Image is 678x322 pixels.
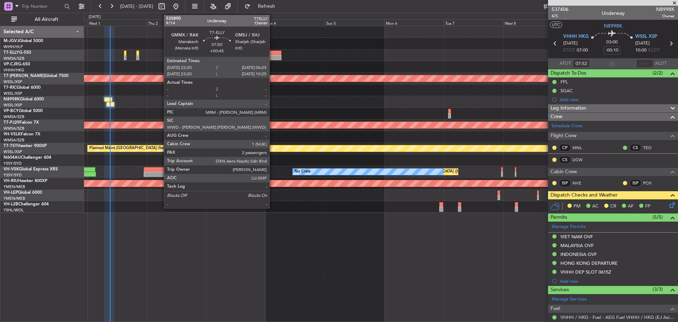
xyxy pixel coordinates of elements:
[4,121,19,125] span: T7-PJ29
[4,144,47,148] a: T7-TSTHawker 900XP
[4,109,19,113] span: VP-BCY
[610,203,616,210] span: CR
[552,123,582,130] a: Schedule Crew
[4,74,69,78] a: T7-[PERSON_NAME]Global 7500
[552,296,587,303] a: Manage Services
[4,167,58,171] a: VH-VSKGlobal Express XRS
[551,113,563,121] span: Crew
[559,179,571,187] div: ISP
[4,39,19,43] span: M-JGVJ
[559,144,571,152] div: CP
[147,19,206,26] div: Thu 2
[635,40,650,47] span: [DATE]
[653,213,663,221] span: (5/5)
[4,132,40,136] a: 9H-VSLKFalcon 7X
[4,44,23,49] a: WIHH/HLP
[573,59,590,68] input: --:--
[206,19,266,26] div: Fri 3
[653,286,663,293] span: (3/3)
[325,19,384,26] div: Sun 5
[4,161,22,166] a: YSSY/SYD
[560,260,618,266] div: HONG KONG DEPARTURE
[4,179,47,183] a: VH-RIUHawker 800XP
[653,69,663,77] span: (2/2)
[560,234,593,240] div: VIET NAM OVF
[552,6,569,13] span: 537406
[563,40,578,47] span: [DATE]
[559,60,571,67] span: ATOT
[572,180,588,186] a: NVE
[4,86,41,90] a: T7-RICGlobal 6000
[88,19,147,26] div: Wed 1
[563,47,575,54] span: ETOT
[266,19,325,26] div: Sat 4
[8,14,77,25] button: All Aircraft
[573,203,581,210] span: PM
[551,305,560,313] span: Fuel
[4,202,49,206] a: VH-L2BChallenger 604
[592,203,599,210] span: AC
[4,191,42,195] a: VH-LEPGlobal 6000
[630,179,641,187] div: ISP
[656,6,674,13] span: N8998K
[645,203,650,210] span: FP
[4,97,44,101] a: N8998KGlobal 6000
[635,47,647,54] span: 10:00
[89,14,101,20] div: [DATE]
[628,203,634,210] span: AF
[560,314,674,320] a: VHHH / HKG - Fuel - AEG Fuel VHHH / HKG (EJ Asia Only)
[241,1,284,12] button: Refresh
[559,156,571,164] div: CS
[252,4,281,9] span: Refresh
[4,68,24,73] a: VHHH/HKG
[4,156,21,160] span: N604AU
[572,145,588,151] a: MNL
[18,17,75,22] span: All Aircraft
[4,144,17,148] span: T7-TST
[563,33,589,40] span: VHHH HKG
[4,156,51,160] a: N604AUChallenger 604
[4,132,21,136] span: 9H-VSLK
[551,286,569,294] span: Services
[656,13,674,19] span: Owner
[577,47,588,54] span: 07:00
[630,144,641,152] div: CS
[444,19,503,26] div: Tue 7
[551,213,567,222] span: Permits
[655,60,667,67] span: ALDT
[4,196,25,201] a: YMEN/MEB
[604,22,622,30] span: N8998K
[552,13,569,19] span: 4/5
[4,207,24,213] a: YSHL/WOL
[4,86,17,90] span: T7-RIC
[643,180,659,186] a: PCH
[4,172,22,178] a: YSSY/SYD
[4,179,18,183] span: VH-RIU
[4,103,22,108] a: WSSL/XSP
[4,121,39,125] a: T7-PJ29Falcon 7X
[550,22,562,28] button: UTC
[385,19,444,26] div: Mon 6
[22,1,62,12] input: Trip Number
[560,278,674,284] div: Add new
[4,79,22,84] a: WSSL/XSP
[4,62,30,66] a: VP-CJRG-650
[643,145,659,151] a: TEO
[4,167,19,171] span: VH-VSK
[606,39,618,46] span: 03:00
[89,143,172,154] div: Planned Maint [GEOGRAPHIC_DATA] (Seletar)
[503,19,563,26] div: Wed 8
[572,157,588,163] a: DCW
[4,137,24,143] a: WMSA/SZB
[551,69,586,77] span: Dispatch To-Dos
[4,149,22,154] a: WSSL/XSP
[4,74,44,78] span: T7-[PERSON_NAME]
[4,91,22,96] a: WSSL/XSP
[636,59,653,68] input: --:--
[4,126,24,131] a: WMSA/SZB
[4,109,43,113] a: VP-BCYGlobal 5000
[4,56,24,61] a: WMSA/SZB
[4,191,18,195] span: VH-LEP
[4,202,18,206] span: VH-L2B
[4,62,18,66] span: VP-CJR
